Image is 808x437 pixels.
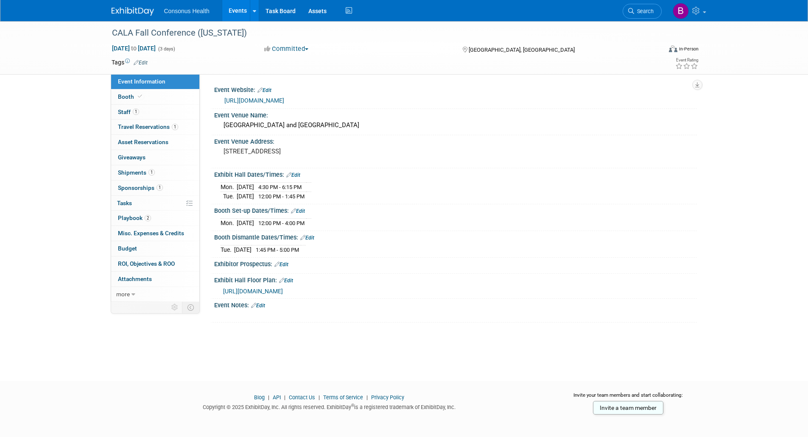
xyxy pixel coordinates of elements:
div: In-Person [679,46,699,52]
a: Tasks [111,196,199,211]
span: Shipments [118,169,155,176]
a: Terms of Service [323,394,363,401]
span: Attachments [118,276,152,282]
span: Consonus Health [164,8,210,14]
span: Asset Reservations [118,139,168,145]
a: Giveaways [111,150,199,165]
span: Search [634,8,654,14]
span: Misc. Expenses & Credits [118,230,184,237]
a: [URL][DOMAIN_NAME] [223,288,283,295]
pre: [STREET_ADDRESS] [224,148,406,155]
a: API [273,394,281,401]
a: Contact Us [289,394,315,401]
td: Personalize Event Tab Strip [168,302,182,313]
a: [URL][DOMAIN_NAME] [224,97,284,104]
a: Edit [291,208,305,214]
div: Exhibitor Prospectus: [214,258,697,269]
span: Giveaways [118,154,145,161]
div: Event Rating [675,58,698,62]
a: Sponsorships1 [111,181,199,195]
div: Exhibit Hall Floor Plan: [214,274,697,285]
span: Travel Reservations [118,123,178,130]
div: Copyright © 2025 ExhibitDay, Inc. All rights reserved. ExhibitDay is a registered trademark of Ex... [112,401,548,411]
span: | [364,394,370,401]
span: 1 [172,124,178,130]
div: Event Website: [214,84,697,95]
span: | [266,394,271,401]
span: 2 [145,215,151,221]
img: Format-Inperson.png [669,45,677,52]
sup: ® [351,403,354,408]
a: Asset Reservations [111,135,199,150]
span: 1 [133,109,139,115]
div: Event Venue Name: [214,109,697,120]
a: Edit [251,303,265,309]
img: Bridget Crane [673,3,689,19]
div: Event Venue Address: [214,135,697,146]
span: Budget [118,245,137,252]
span: 12:00 PM - 4:00 PM [258,220,305,226]
a: more [111,287,199,302]
span: 1:45 PM - 5:00 PM [256,247,299,253]
td: Toggle Event Tabs [182,302,199,313]
a: Blog [254,394,265,401]
a: Edit [279,278,293,284]
span: 4:30 PM - 6:15 PM [258,184,302,190]
span: 1 [148,169,155,175]
a: Edit [134,60,148,66]
span: [DATE] [DATE] [112,45,156,52]
a: ROI, Objectives & ROO [111,256,199,271]
span: (3 days) [157,46,175,52]
div: Event Format [612,44,699,57]
a: Edit [286,172,300,178]
span: Tasks [117,200,132,206]
span: to [130,45,138,52]
a: Event Information [111,74,199,89]
a: Budget [111,241,199,256]
span: ROI, Objectives & ROO [118,260,175,267]
td: [DATE] [237,183,254,192]
a: Misc. Expenses & Credits [111,226,199,241]
a: Travel Reservations1 [111,120,199,134]
td: [DATE] [237,219,254,228]
div: Event Notes: [214,299,697,310]
span: Sponsorships [118,184,163,191]
td: [DATE] [237,192,254,201]
td: Mon. [221,183,237,192]
a: Playbook2 [111,211,199,225]
td: Tags [112,58,148,67]
span: | [282,394,288,401]
span: Event Information [118,78,165,85]
img: ExhibitDay [112,7,154,16]
span: Playbook [118,214,151,221]
td: Tue. [221,192,237,201]
i: Booth reservation complete [138,94,142,99]
td: [DATE] [234,245,252,254]
span: more [116,291,130,298]
div: Invite your team members and start collaborating: [560,392,697,404]
div: Booth Set-up Dates/Times: [214,204,697,215]
div: Booth Dismantle Dates/Times: [214,231,697,242]
a: Booth [111,89,199,104]
a: Attachments [111,272,199,287]
span: [GEOGRAPHIC_DATA], [GEOGRAPHIC_DATA] [469,47,575,53]
button: Committed [261,45,312,53]
div: [GEOGRAPHIC_DATA] and [GEOGRAPHIC_DATA] [221,119,691,132]
div: CALA Fall Conference ([US_STATE]) [109,25,649,41]
span: 1 [157,184,163,191]
div: Exhibit Hall Dates/Times: [214,168,697,179]
a: Edit [257,87,271,93]
a: Search [623,4,662,19]
a: Privacy Policy [371,394,404,401]
td: Mon. [221,219,237,228]
a: Shipments1 [111,165,199,180]
a: Invite a team member [593,401,663,415]
a: Edit [274,262,288,267]
span: Staff [118,109,139,115]
a: Staff1 [111,105,199,120]
span: 12:00 PM - 1:45 PM [258,193,305,200]
a: Edit [300,235,314,241]
span: Booth [118,93,144,100]
span: | [316,394,322,401]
